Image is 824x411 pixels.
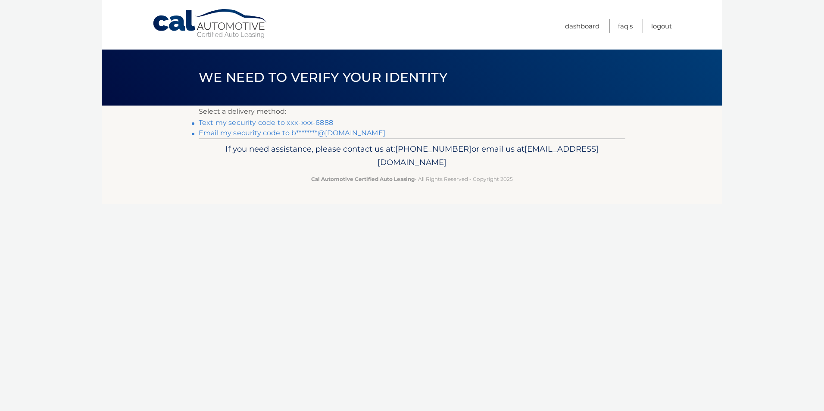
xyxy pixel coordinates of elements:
[395,144,471,154] span: [PHONE_NUMBER]
[152,9,268,39] a: Cal Automotive
[204,142,620,170] p: If you need assistance, please contact us at: or email us at
[618,19,633,33] a: FAQ's
[199,106,625,118] p: Select a delivery method:
[199,69,447,85] span: We need to verify your identity
[204,174,620,184] p: - All Rights Reserved - Copyright 2025
[199,129,385,137] a: Email my security code to b********@[DOMAIN_NAME]
[565,19,599,33] a: Dashboard
[651,19,672,33] a: Logout
[311,176,415,182] strong: Cal Automotive Certified Auto Leasing
[199,118,333,127] a: Text my security code to xxx-xxx-6888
